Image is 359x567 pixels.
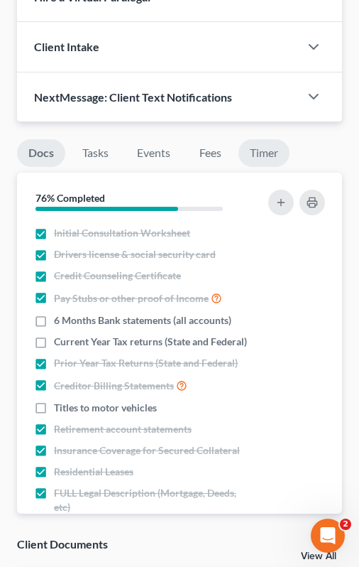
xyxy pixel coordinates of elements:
[71,139,120,167] a: Tasks
[301,551,336,561] a: View All
[54,486,249,514] span: FULL Legal Description (Mortgage, Deeds, etc)
[54,247,216,261] span: Drivers license & social security card
[238,139,289,167] a: Timer
[54,401,157,415] span: Titles to motor vehicles
[54,291,209,306] span: Pay Stubs or other proof of Income
[54,226,190,240] span: Initial Consultation Worksheet
[126,139,182,167] a: Events
[54,465,133,479] span: Residential Leases
[34,90,232,104] span: NextMessage: Client Text Notifications
[54,422,192,436] span: Retirement account statements
[54,269,181,283] span: Credit Counseling Certificate
[54,313,231,328] span: 6 Months Bank statements (all accounts)
[54,379,174,393] span: Creditor Billing Statements
[34,40,99,53] span: Client Intake
[35,192,105,204] strong: 76% Completed
[187,139,233,167] a: Fees
[311,519,345,553] iframe: Intercom live chat
[54,335,247,349] span: Current Year Tax returns (State and Federal)
[17,139,65,167] a: Docs
[54,356,238,370] span: Prior Year Tax Returns (State and Federal)
[17,536,108,551] div: Client Documents
[340,519,351,530] span: 2
[54,443,240,458] span: Insurance Coverage for Secured Collateral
